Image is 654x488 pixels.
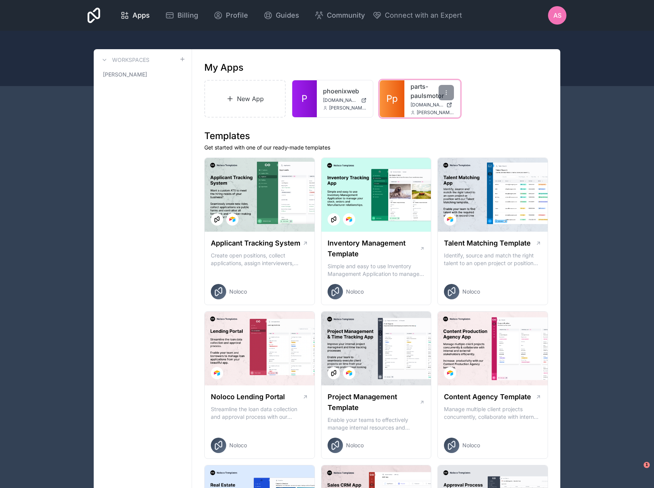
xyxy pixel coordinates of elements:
[346,288,364,295] span: Noloco
[226,10,248,21] span: Profile
[329,105,367,111] span: [PERSON_NAME][EMAIL_ADDRESS][DOMAIN_NAME]
[308,7,371,24] a: Community
[385,10,462,21] span: Connect with an Expert
[373,10,462,21] button: Connect with an Expert
[346,370,352,376] img: Airtable Logo
[229,288,247,295] span: Noloco
[417,110,454,116] span: [PERSON_NAME][EMAIL_ADDRESS][DOMAIN_NAME]
[411,82,454,100] a: parts-paulsmotor
[346,442,364,449] span: Noloco
[204,80,286,118] a: New App
[323,86,367,96] a: phoenixweb
[214,370,220,376] img: Airtable Logo
[132,10,150,21] span: Apps
[323,97,367,103] a: [DOMAIN_NAME]
[211,392,285,402] h1: Noloco Lending Portal
[328,392,419,413] h1: Project Management Template
[462,288,480,295] span: Noloco
[204,144,548,151] p: Get started with one of our ready-made templates
[276,10,299,21] span: Guides
[553,11,561,20] span: AS
[204,130,548,142] h1: Templates
[207,7,254,24] a: Profile
[327,10,365,21] span: Community
[229,442,247,449] span: Noloco
[447,370,453,376] img: Airtable Logo
[114,7,156,24] a: Apps
[411,102,444,108] span: [DOMAIN_NAME]
[328,416,425,432] p: Enable your teams to effectively manage internal resources and execute client projects on time.
[380,80,404,117] a: Pp
[159,7,204,24] a: Billing
[301,93,307,105] span: P
[211,238,300,249] h1: Applicant Tracking System
[229,216,235,222] img: Airtable Logo
[328,238,420,259] h1: Inventory Management Template
[386,93,398,105] span: Pp
[444,405,541,421] p: Manage multiple client projects concurrently, collaborate with internal and external stakeholders...
[112,56,149,64] h3: Workspaces
[628,462,646,480] iframe: Intercom live chat
[444,238,531,249] h1: Talent Matching Template
[444,252,541,267] p: Identify, source and match the right talent to an open project or position with our Talent Matchi...
[177,10,198,21] span: Billing
[257,7,305,24] a: Guides
[211,252,308,267] p: Create open positions, collect applications, assign interviewers, centralise candidate feedback a...
[100,68,185,81] a: [PERSON_NAME]
[444,392,531,402] h1: Content Agency Template
[204,61,243,74] h1: My Apps
[100,55,149,65] a: Workspaces
[103,71,147,78] span: [PERSON_NAME]
[292,80,317,117] a: P
[328,262,425,278] p: Simple and easy to use Inventory Management Application to manage your stock, orders and Manufact...
[462,442,480,449] span: Noloco
[447,216,453,222] img: Airtable Logo
[346,216,352,222] img: Airtable Logo
[211,405,308,421] p: Streamline the loan data collection and approval process with our Lending Portal template.
[644,462,650,468] span: 1
[323,97,358,103] span: [DOMAIN_NAME]
[411,102,454,108] a: [DOMAIN_NAME]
